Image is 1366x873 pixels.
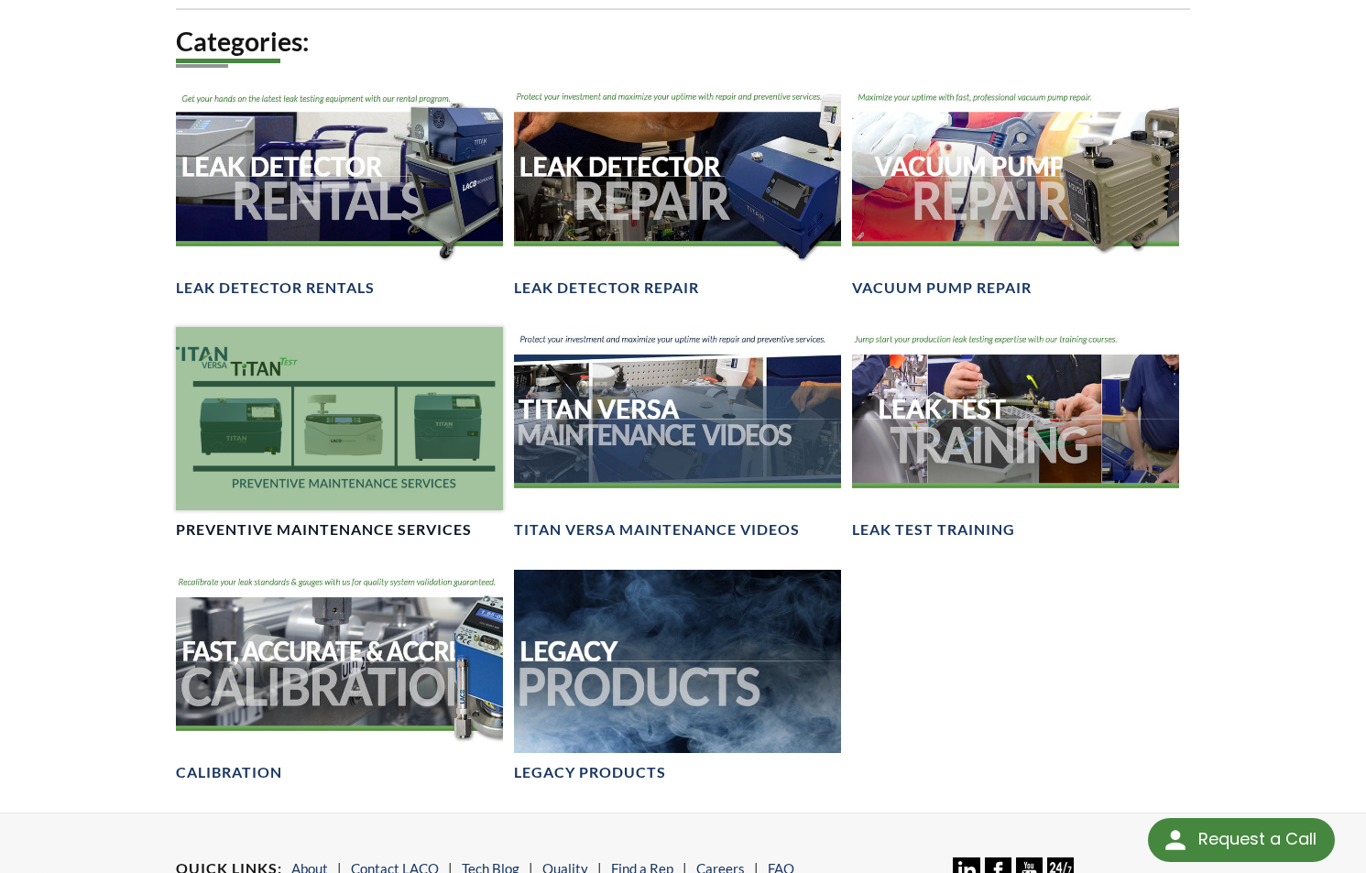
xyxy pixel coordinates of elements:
[852,520,1015,540] h4: Leak Test Training
[514,570,841,783] a: Legacy Products headerLegacy Products
[176,25,1190,59] h2: Categories:
[1161,825,1190,855] img: round button
[176,570,503,783] a: Fast, Accurate & Accredited Calibration headerCalibration
[514,327,841,540] a: TITAN VERSA Maintenance Videos BannerTITAN VERSA Maintenance Videos
[514,520,800,540] h4: TITAN VERSA Maintenance Videos
[852,278,1032,298] h4: Vacuum Pump Repair
[176,763,282,782] h4: Calibration
[176,278,375,298] h4: Leak Detector Rentals
[514,278,699,298] h4: Leak Detector Repair
[514,84,841,298] a: Leak Detector Repair headerLeak Detector Repair
[1148,818,1335,862] div: Request a Call
[1198,818,1317,860] div: Request a Call
[176,327,503,540] a: TITAN VERSA, TITAN TEST Preventative Maintenance Services headerPreventive Maintenance Services
[176,520,472,540] h4: Preventive Maintenance Services
[852,327,1179,540] a: Leak Test Training headerLeak Test Training
[176,84,503,298] a: Leak Detector Rentals headerLeak Detector Rentals
[852,84,1179,298] a: Vacuum Pump Repair headerVacuum Pump Repair
[514,763,666,782] h4: Legacy Products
